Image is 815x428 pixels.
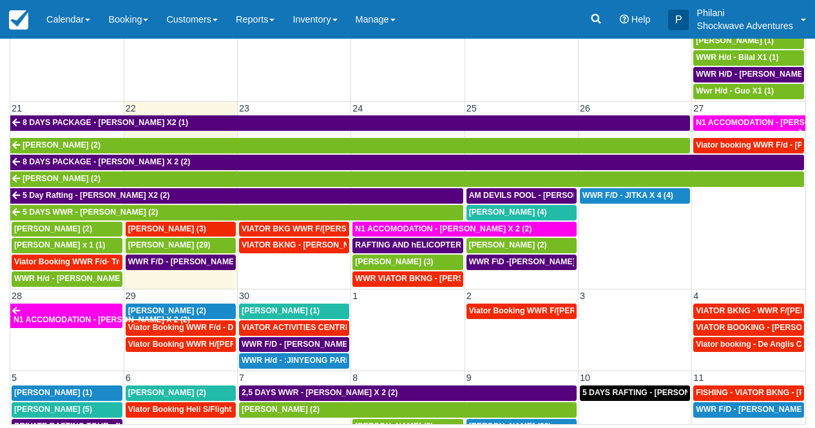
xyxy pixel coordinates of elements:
span: 5 Day Rafting - [PERSON_NAME] X2 (2) [23,191,169,200]
a: Viator booking WWR F/d - [PERSON_NAME] 3 (3) [693,138,804,153]
a: 5 Day Rafting - [PERSON_NAME] X2 (2) [10,188,463,204]
span: WWR H/d - [PERSON_NAME] X2 (2) [14,274,146,283]
i: Help [620,15,629,24]
span: [PERSON_NAME] (3) [128,224,206,233]
span: VIATOR BKG WWR F/[PERSON_NAME] [PERSON_NAME] 2 (2) [242,224,475,233]
span: [PERSON_NAME] (1) [242,306,320,315]
span: 8 DAYS PACKAGE - [PERSON_NAME] X 2 (2) [23,157,190,166]
a: WWR F\D -[PERSON_NAME] X2 (2) [466,255,577,270]
a: [PERSON_NAME] (2) [466,238,577,253]
a: Viator Booking WWR F/[PERSON_NAME] X 2 (2) [466,304,577,319]
a: 5 DAYS RAFTING - [PERSON_NAME] X 2 (4) [580,385,690,401]
a: WWR H/D - [PERSON_NAME] X 1 (1) [693,67,804,83]
span: WWR H/d - :JINYEONG PARK X 4 (4) [242,356,377,365]
a: [PERSON_NAME] (2) [10,138,690,153]
span: N1 ACCOMODATION - [PERSON_NAME] X 2 (2) [14,315,190,324]
a: Viator Booking Heli S/Flight - [PERSON_NAME] X 1 (1) [126,402,236,418]
a: [PERSON_NAME] (2) [126,385,236,401]
span: 25 [465,103,478,113]
a: Viator Booking WWR H/[PERSON_NAME] x2 (3) [126,337,236,353]
a: [PERSON_NAME] (1) [12,385,122,401]
span: 22 [124,103,137,113]
p: Philani [696,6,793,19]
span: [PERSON_NAME] (1) [14,388,92,397]
span: AM DEVILS POOL - [PERSON_NAME] X 2 (2) [469,191,635,200]
span: [PERSON_NAME] (2) [23,174,101,183]
span: [PERSON_NAME] (2) [23,141,101,150]
span: WWR F\D -[PERSON_NAME] X2 (2) [469,257,599,266]
a: 8 DAYS PACKAGE - [PERSON_NAME] X 2 (2) [10,155,804,170]
div: P [668,10,689,30]
span: [PERSON_NAME] (4) [469,208,547,217]
a: Viator booking - De Anglis Cristiano X1 (1) [693,337,804,353]
span: 26 [579,103,591,113]
span: 8 DAYS PACKAGE - [PERSON_NAME] X2 (1) [23,118,188,127]
a: WWR F/D - JITKA X 4 (4) [580,188,690,204]
p: Shockwave Adventures [696,19,793,32]
a: [PERSON_NAME] (2) [126,304,236,319]
span: 5 DAYS WWR - [PERSON_NAME] (2) [23,208,158,217]
a: WWR F/D - [PERSON_NAME] X1 (1) [693,402,804,418]
img: checkfront-main-nav-mini-logo.png [9,10,28,30]
span: 5 DAYS RAFTING - [PERSON_NAME] X 2 (4) [582,388,746,397]
span: [PERSON_NAME] (1) [696,36,774,45]
span: 11 [692,373,705,383]
a: WWR F/D - [PERSON_NAME] X 3 (3) [126,255,236,270]
a: Viator Booking WWR F/d- Troonbeeckx, [PERSON_NAME] 11 (9) [12,255,122,270]
span: WWR H/d - Bilal X1 (1) [696,53,778,62]
a: VIATOR BKG WWR F/[PERSON_NAME] [PERSON_NAME] 2 (2) [239,222,349,237]
span: 2,5 DAYS WWR - [PERSON_NAME] X 2 (2) [242,388,398,397]
span: Viator Booking WWR H/[PERSON_NAME] x2 (3) [128,340,306,349]
span: Viator Booking WWR F/d- Troonbeeckx, [PERSON_NAME] 11 (9) [14,257,254,266]
a: VIATOR BOOKING - [PERSON_NAME] 2 (2) [693,320,804,336]
span: Viator Booking WWR F/[PERSON_NAME] X 2 (2) [469,306,649,315]
span: 7 [238,373,245,383]
span: 5 [10,373,18,383]
a: VIATOR BKNG - [PERSON_NAME] 2 (2) [239,238,349,253]
span: 2 [465,291,473,301]
a: [PERSON_NAME] (29) [126,238,236,253]
a: [PERSON_NAME] (3) [126,222,236,237]
span: 28 [10,291,23,301]
span: Help [631,14,651,24]
a: WWR VIATOR BKNG - [PERSON_NAME] 2 (2) [352,271,463,287]
span: Viator Booking Heli S/Flight - [PERSON_NAME] X 1 (1) [128,405,331,414]
a: Viator Booking WWR F/d - Duty [PERSON_NAME] 2 (2) [126,320,236,336]
span: 27 [692,103,705,113]
span: [PERSON_NAME] (5) [14,405,92,414]
span: [PERSON_NAME] x 1 (1) [14,240,105,249]
a: [PERSON_NAME] (2) [12,222,122,237]
span: Viator Booking WWR F/d - Duty [PERSON_NAME] 2 (2) [128,323,332,332]
a: [PERSON_NAME] (1) [693,34,804,49]
a: [PERSON_NAME] (3) [352,255,463,270]
span: 4 [692,291,700,301]
span: [PERSON_NAME] (2) [128,388,206,397]
span: [PERSON_NAME] (2) [242,405,320,414]
span: 6 [124,373,132,383]
span: 21 [10,103,23,113]
span: [PERSON_NAME] (3) [355,257,433,266]
span: [PERSON_NAME] (2) [14,224,92,233]
a: [PERSON_NAME] (2) [10,171,804,187]
span: 1 [351,291,359,301]
span: VIATOR BKNG - [PERSON_NAME] 2 (2) [242,240,388,249]
span: WWR F/D - [PERSON_NAME] X 1 (1) [242,340,376,349]
a: WWR H/d - Bilal X1 (1) [693,50,804,66]
span: [PERSON_NAME] (2) [469,240,547,249]
span: WWR F/D - [PERSON_NAME] X 3 (3) [128,257,263,266]
a: [PERSON_NAME] (4) [466,205,577,220]
span: 23 [238,103,251,113]
a: [PERSON_NAME] (5) [12,402,122,418]
span: WWR VIATOR BKNG - [PERSON_NAME] 2 (2) [355,274,524,283]
a: WWR F/D - [PERSON_NAME] X 1 (1) [239,337,349,353]
a: 2,5 DAYS WWR - [PERSON_NAME] X 2 (2) [239,385,577,401]
a: N1 ACCOMODATION - [PERSON_NAME] X 2 (2) [352,222,577,237]
span: 3 [579,291,586,301]
span: Wwr H/d - Guo X1 (1) [696,86,774,95]
span: [PERSON_NAME] (29) [128,240,211,249]
span: [PERSON_NAME] (2) [128,306,206,315]
span: VIATOR ACTIVITIES CENTRE WWR - [PERSON_NAME] X 1 (1) [242,323,472,332]
a: WWR H/d - :JINYEONG PARK X 4 (4) [239,353,349,369]
span: N1 ACCOMODATION - [PERSON_NAME] X 2 (2) [355,224,532,233]
a: VIATOR ACTIVITIES CENTRE WWR - [PERSON_NAME] X 1 (1) [239,320,349,336]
